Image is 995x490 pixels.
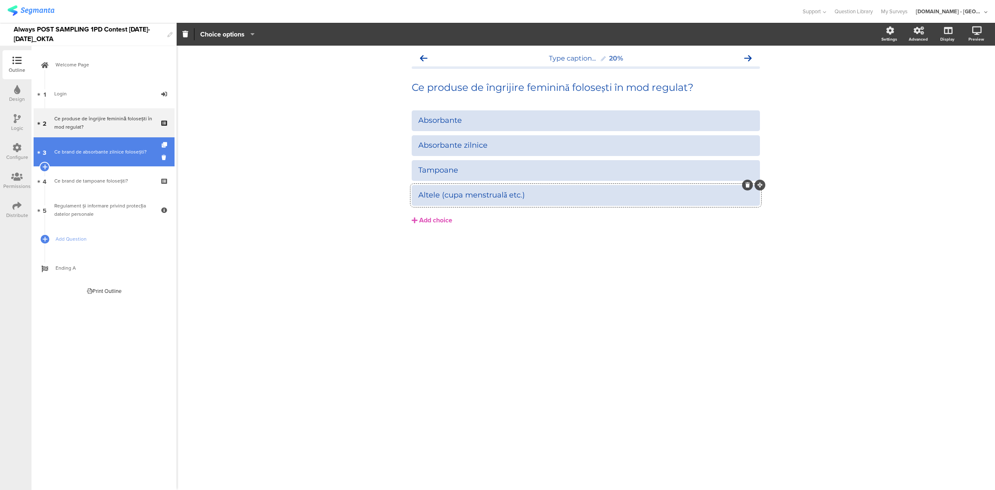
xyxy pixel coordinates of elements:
[549,54,596,62] span: Type caption...
[43,147,46,156] span: 3
[200,29,245,39] span: Choice options
[7,5,54,16] img: segmanta logo
[14,23,163,46] div: Always POST SAMPLING 1PD Contest [DATE]-[DATE]_OKTA
[34,79,175,108] a: 1 Login
[6,212,28,219] div: Distribute
[34,254,175,283] a: Ending A
[44,89,46,98] span: 1
[419,216,452,225] div: Add choice
[56,61,162,69] span: Welcome Page
[418,116,753,125] div: Absorbante
[54,148,153,156] div: Ce brand de absorbante zilnice folosești?
[43,205,46,215] span: 5
[162,142,169,148] i: Duplicate
[34,108,175,137] a: 2 Ce produse de îngrijire feminină folosești în mod regulat?
[803,7,821,15] span: Support
[56,264,162,272] span: Ending A
[34,166,175,195] a: 4 Ce brand de tampoane folosești?
[34,50,175,79] a: Welcome Page
[3,183,31,190] div: Permissions
[56,235,162,243] span: Add Question
[200,25,255,43] button: Choice options
[881,36,897,42] div: Settings
[54,90,153,98] div: Login
[909,36,928,42] div: Advanced
[940,36,954,42] div: Display
[162,154,169,161] i: Delete
[34,137,175,166] a: 3 Ce brand de absorbante zilnice folosești?
[9,66,25,74] div: Outline
[54,115,153,131] div: Ce produse de îngrijire feminină folosești în mod regulat?
[9,95,25,103] div: Design
[11,124,23,132] div: Logic
[6,154,28,161] div: Configure
[609,54,623,62] div: 20%
[418,166,753,175] div: Tampoane
[87,287,121,295] div: Print Outline
[418,141,753,150] div: Absorbante zilnice
[43,176,46,185] span: 4
[34,195,175,224] a: 5 Regulament și informare privind protecția datelor personale
[43,118,46,127] span: 2
[54,177,153,185] div: Ce brand de tampoane folosești?
[968,36,984,42] div: Preview
[916,7,982,15] div: [DOMAIN_NAME] - [GEOGRAPHIC_DATA]
[412,81,760,94] p: Ce produse de îngrijire feminină folosești în mod regulat?
[54,202,153,218] div: Regulament și informare privind protecția datelor personale
[412,210,760,231] button: Add choice
[418,190,753,200] div: Altele (cupa menstruală etc.)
